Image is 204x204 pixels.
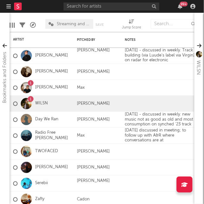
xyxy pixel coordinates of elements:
[35,149,58,154] a: TWOFACED
[194,60,202,75] div: WILSN
[57,22,90,26] span: Streaming and Audience Overview (copy)
[74,165,113,170] div: [PERSON_NAME]
[35,117,58,122] a: Day We Ran
[35,165,68,170] a: [PERSON_NAME]
[19,16,25,34] div: Filters
[1,52,9,103] div: Bookmarks and Folders
[10,16,15,34] div: Edit Columns
[122,112,201,127] div: [DATE] - discussed in weekly. new music not as good as old and most consumption on synched '23 track
[95,23,104,26] button: Save
[35,130,71,141] a: Radio Free [PERSON_NAME]
[74,149,113,154] div: [PERSON_NAME]
[178,4,182,9] button: 99+
[13,38,61,42] div: Artist
[35,181,48,186] a: Serebii
[74,69,113,74] div: [PERSON_NAME]
[74,48,113,53] div: [PERSON_NAME]
[151,19,199,29] input: Search...
[122,48,201,63] div: [DATE] - discussed in weekly. Track is building (via Luude's label via Virgin) - on radar for ele...
[35,101,48,106] a: WILSN
[180,2,188,6] div: 99 +
[77,38,109,42] div: Pitched By
[122,16,141,34] div: Jump Score
[74,85,88,90] div: Max
[35,53,68,58] a: [PERSON_NAME]
[35,197,44,202] a: Zafty
[35,69,68,74] a: [PERSON_NAME]
[35,85,68,90] a: [PERSON_NAME]
[74,101,113,106] div: [PERSON_NAME]
[64,3,159,11] input: Search for artists
[74,133,88,138] div: Max
[30,16,36,34] div: A&R Pipeline
[74,197,93,202] div: Cadon
[122,24,141,32] div: Jump Score
[125,38,189,42] div: Notes
[74,178,113,188] div: [PERSON_NAME]
[122,128,201,143] div: [DATE] discussed in meeting; to follow up with A&R where conversations are at
[74,117,113,122] div: [PERSON_NAME]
